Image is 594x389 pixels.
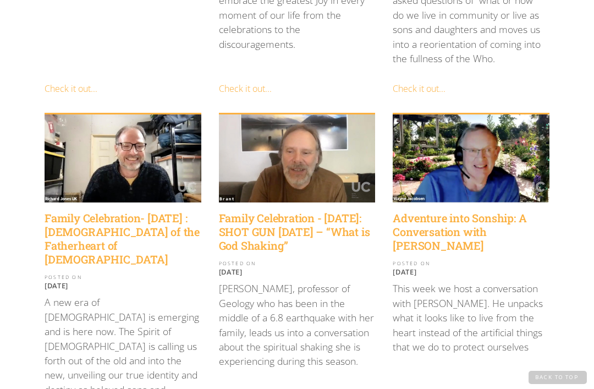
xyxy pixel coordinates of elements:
p: [DATE] [393,267,549,276]
img: Family Celebration - Jan 24 2021: SHOT GUN SUNDAY – “What is God Shaking” [219,114,376,202]
img: Adventure into Sonship: A Conversation with Wayne [393,114,549,202]
a: Family Celebration - [DATE]: SHOT GUN [DATE] – “What is God Shaking” [219,211,376,253]
div: POSTED ON [219,261,376,266]
p: [DATE] [219,267,376,276]
img: Family Celebration- January 31 2021 : The Prophetic Revelation of the Fatherheart of God [45,114,201,202]
p: [PERSON_NAME], professor of Geology who has been in the middle of a 6.8 earthquake with her famil... [219,281,376,368]
a: Check it out... [393,83,446,95]
a: Adventure into Sonship: A Conversation with [PERSON_NAME] [393,211,549,253]
a: Family Celebration- [DATE] : [DEMOGRAPHIC_DATA] of the Fatherheart of [DEMOGRAPHIC_DATA] [45,211,201,266]
a: Check it out... [45,83,97,95]
p: [DATE] [45,281,201,290]
p: This week we host a conversation with [PERSON_NAME]. He unpacks what it looks like to live from t... [393,281,549,354]
div: POSTED ON [393,261,549,266]
a: Check it out... [219,83,272,95]
div: POSTED ON [45,275,201,280]
a: Back to Top [529,371,587,384]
